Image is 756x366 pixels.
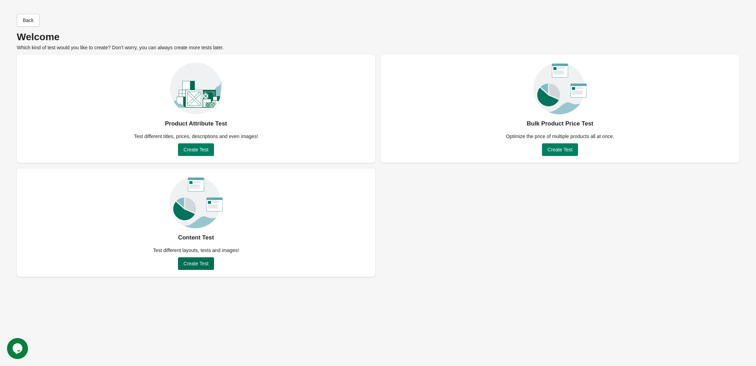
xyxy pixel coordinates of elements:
p: Welcome [17,34,739,41]
button: Create Test [178,143,214,156]
span: Create Test [184,147,208,152]
span: Back [23,17,34,23]
div: Content Test [178,232,214,243]
div: Optimize the price of multiple products all at once. [502,133,619,140]
div: Test different titles, prices, descriptions and even images! [130,133,262,140]
div: Which kind of test would you like to create? Don’t worry, you can always create more tests later. [17,34,739,51]
div: Product Attribute Test [165,118,227,129]
div: Test different layouts, texts and images! [149,247,243,254]
button: Create Test [542,143,578,156]
span: Create Test [184,261,208,266]
div: Bulk Product Price Test [527,118,593,129]
button: Back [17,14,40,27]
button: Create Test [178,257,214,270]
iframe: chat widget [7,338,29,359]
span: Create Test [548,147,572,152]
